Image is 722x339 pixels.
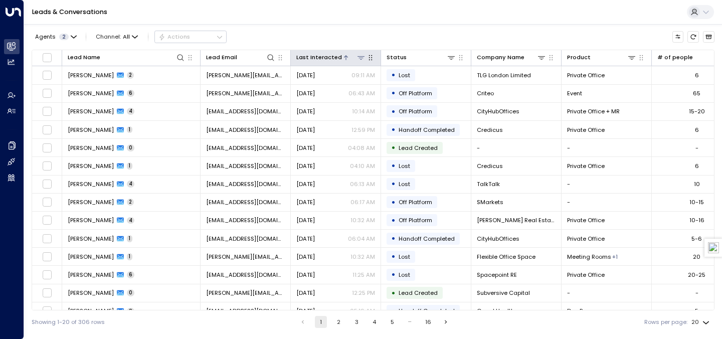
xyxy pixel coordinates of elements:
span: TLG London Limited [477,71,531,79]
span: Lost [399,253,410,261]
button: Actions [154,31,227,43]
span: 1 [127,253,132,260]
div: • [391,123,396,136]
span: Off Platform [399,198,432,206]
span: Criteo [477,89,494,97]
div: • [391,232,396,245]
span: ac@credicus.com [206,162,285,170]
span: Jul 08, 2025 [296,89,315,97]
span: Jul 09, 2025 [296,216,315,224]
span: Toggle select row [42,288,52,298]
div: Product [567,53,636,62]
div: Lead Name [68,53,185,62]
span: Natalie Lelliott [68,71,114,79]
span: Jul 10, 2025 [296,271,315,279]
p: 10:32 AM [350,216,375,224]
div: 15-20 [689,107,705,115]
div: Button group with a nested menu [154,31,227,43]
span: Toggle select row [42,179,52,189]
div: • [391,68,396,82]
button: Go to next page [440,316,452,328]
div: 20 [693,253,700,261]
span: 0 [127,289,134,296]
span: Jul 09, 2025 [296,144,315,152]
div: 5-6 [691,235,702,243]
div: Company Name [477,53,546,62]
nav: pagination navigation [296,316,452,328]
span: Jak Beshi [68,235,114,243]
div: • [391,286,396,300]
span: Lara Ayodeji [68,89,114,97]
span: SMarkets [477,198,503,206]
div: Private Office [612,253,618,261]
span: Lead Created [399,289,438,297]
span: Jul 09, 2025 [296,180,315,188]
span: ac@credicus.com [206,126,285,134]
p: 04:10 AM [350,162,375,170]
span: Lost [399,271,410,279]
span: olha@qured.com [206,307,285,315]
button: Go to page 16 [422,316,434,328]
span: Spacepoint RE [477,271,517,279]
div: 6 [695,71,699,79]
span: 4 [127,108,134,115]
span: Olha Zyuz [68,307,114,315]
span: Jul 10, 2025 [296,235,315,243]
span: Toggle select row [42,270,52,280]
p: 06:04 AM [348,235,375,243]
div: • [391,268,396,281]
span: Toggle select row [42,143,52,153]
div: Lead Name [68,53,100,62]
button: Archived Leads [703,31,714,43]
span: Jul 10, 2025 [296,253,315,261]
div: • [391,86,396,100]
span: Adrian.Goldney@flexibleofficespace.co [206,253,285,261]
span: Oliver.Levesley@knightfrank.com [206,289,285,297]
span: Credicus [477,126,503,134]
div: Status [387,53,407,62]
p: 06:17 AM [350,198,375,206]
td: - [562,176,652,193]
span: dpiercey@pxc.co.uk [206,180,285,188]
span: 2 [127,72,134,79]
span: Credicus [477,162,503,170]
span: Jul 11, 2025 [296,307,315,315]
div: 6 [695,162,699,170]
span: Toggle select row [42,88,52,98]
div: 5 [695,307,698,315]
td: - [471,139,562,156]
p: 12:59 PM [351,126,375,134]
span: Nico Kidel [68,216,114,224]
span: Flexible Office Space [477,253,535,261]
span: Toggle select row [42,215,52,225]
span: Annabel Crawshaw [68,126,114,134]
span: 4 [127,181,134,188]
div: 20-25 [688,271,705,279]
span: Lost [399,71,410,79]
span: CityHubOffices [477,107,519,115]
span: Private Office [567,235,605,243]
div: Status [387,53,456,62]
span: lthomasson@spacepoint.co.uk [206,271,285,279]
p: 05:19 AM [350,307,375,315]
span: 4 [127,217,134,224]
div: • [391,304,396,318]
span: Annabel Crawshaw [68,162,114,170]
span: Day Pass [567,307,594,315]
span: 6 [127,271,134,278]
p: 10:32 AM [350,253,375,261]
span: Off Platform [399,89,432,97]
p: 12:25 PM [352,289,375,297]
span: jak@cityhuboffices.com [206,235,285,243]
button: Go to page 5 [386,316,398,328]
div: 10 [694,180,700,188]
span: Off Platform [399,107,432,115]
p: 11:25 AM [352,271,375,279]
span: 8 [127,308,134,315]
button: Customize [672,31,684,43]
span: calendar@spaciousapp.com [206,144,285,152]
span: Toggle select row [42,125,52,135]
span: Laurie Thomasson [68,271,114,279]
div: Lead Email [206,53,275,62]
td: - [562,139,652,156]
